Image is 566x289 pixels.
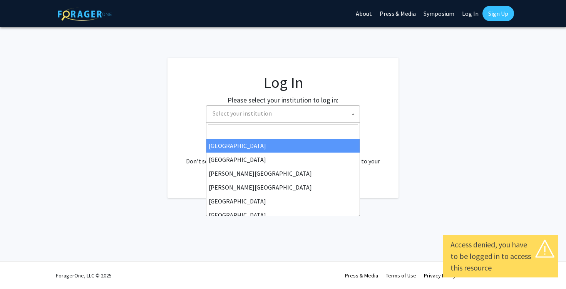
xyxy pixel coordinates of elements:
li: [GEOGRAPHIC_DATA] [206,208,360,222]
span: Select your institution [213,109,272,117]
label: Please select your institution to log in: [228,95,338,105]
span: Select your institution [206,105,360,123]
li: [PERSON_NAME][GEOGRAPHIC_DATA] [206,180,360,194]
h1: Log In [183,73,383,92]
span: Select your institution [209,106,360,121]
div: Access denied, you have to be logged in to access this resource [450,239,551,274]
input: Search [208,124,358,137]
li: [GEOGRAPHIC_DATA] [206,139,360,153]
iframe: Chat [533,254,560,283]
li: [PERSON_NAME][GEOGRAPHIC_DATA] [206,166,360,180]
div: ForagerOne, LLC © 2025 [56,262,112,289]
img: ForagerOne Logo [58,7,112,21]
a: Press & Media [345,272,378,279]
li: [GEOGRAPHIC_DATA] [206,194,360,208]
li: [GEOGRAPHIC_DATA] [206,153,360,166]
div: No account? . Don't see your institution? about bringing ForagerOne to your institution. [183,138,383,175]
a: Terms of Use [386,272,416,279]
a: Sign Up [482,6,514,21]
a: Privacy Policy [424,272,456,279]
